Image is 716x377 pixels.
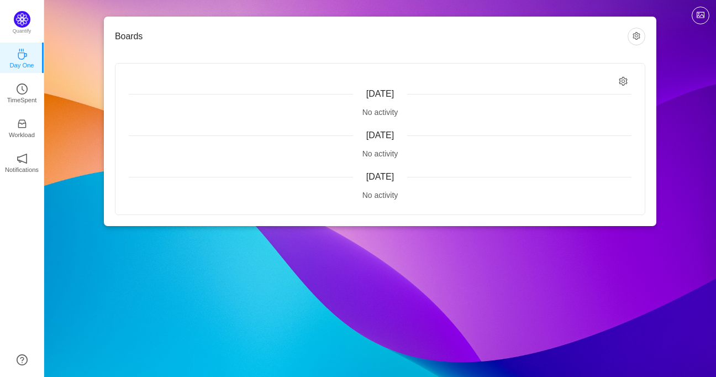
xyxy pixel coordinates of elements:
a: icon: coffeeDay One [17,52,28,63]
p: TimeSpent [7,95,37,105]
div: No activity [129,107,631,118]
button: icon: setting [628,28,645,45]
a: icon: inboxWorkload [17,122,28,133]
i: icon: coffee [17,49,28,60]
a: icon: question-circle [17,354,28,365]
a: icon: clock-circleTimeSpent [17,87,28,98]
i: icon: setting [619,77,628,86]
h3: Boards [115,31,628,42]
i: icon: notification [17,153,28,164]
span: [DATE] [366,130,394,140]
a: icon: notificationNotifications [17,156,28,167]
img: Quantify [14,11,30,28]
i: icon: clock-circle [17,83,28,95]
p: Notifications [5,165,39,175]
p: Day One [9,60,34,70]
span: [DATE] [366,172,394,181]
div: No activity [129,190,631,201]
i: icon: inbox [17,118,28,129]
button: icon: picture [692,7,709,24]
div: No activity [129,148,631,160]
p: Quantify [13,28,31,35]
span: [DATE] [366,89,394,98]
p: Workload [9,130,35,140]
